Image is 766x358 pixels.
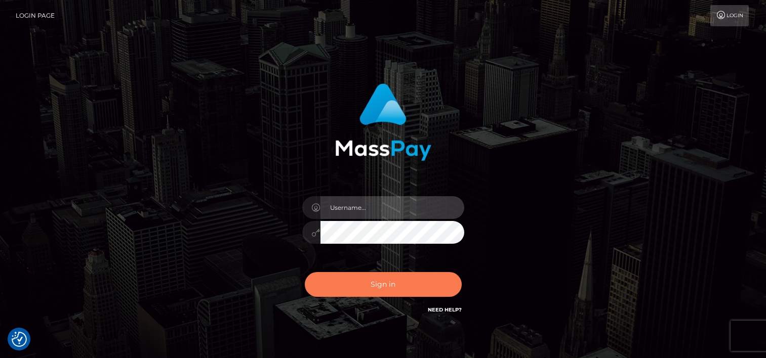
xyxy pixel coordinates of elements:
[335,83,431,161] img: MassPay Login
[12,332,27,347] img: Revisit consent button
[16,5,55,26] a: Login Page
[12,332,27,347] button: Consent Preferences
[320,196,464,219] input: Username...
[710,5,749,26] a: Login
[428,306,462,313] a: Need Help?
[305,272,462,297] button: Sign in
